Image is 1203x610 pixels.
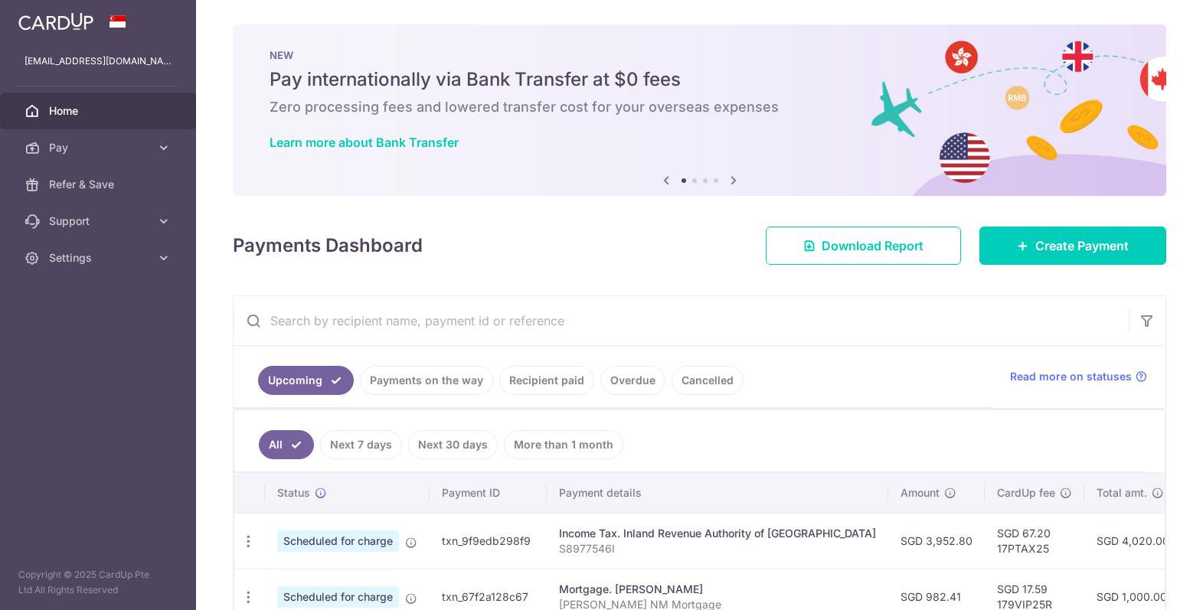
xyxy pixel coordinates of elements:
[25,54,172,69] p: [EMAIL_ADDRESS][DOMAIN_NAME]
[277,586,399,608] span: Scheduled for charge
[270,98,1129,116] h6: Zero processing fees and lowered transfer cost for your overseas expenses
[430,473,547,513] th: Payment ID
[277,485,310,501] span: Status
[1010,369,1147,384] a: Read more on statuses
[979,227,1166,265] a: Create Payment
[270,135,459,150] a: Learn more about Bank Transfer
[259,430,314,459] a: All
[270,49,1129,61] p: NEW
[1104,564,1188,602] iframe: Opens a widget where you can find more information
[277,530,399,552] span: Scheduled for charge
[360,366,493,395] a: Payments on the way
[766,227,961,265] a: Download Report
[1084,513,1182,569] td: SGD 4,020.00
[822,236,923,255] span: Download Report
[997,485,1055,501] span: CardUp fee
[499,366,594,395] a: Recipient paid
[430,513,547,569] td: txn_9f9edb298f9
[672,366,744,395] a: Cancelled
[504,430,623,459] a: More than 1 month
[233,24,1166,196] img: Bank transfer banner
[1097,485,1147,501] span: Total amt.
[888,513,985,569] td: SGD 3,952.80
[559,582,876,597] div: Mortgage. [PERSON_NAME]
[559,541,876,556] p: S8977546I
[18,12,93,31] img: CardUp
[49,214,150,229] span: Support
[320,430,402,459] a: Next 7 days
[49,140,150,155] span: Pay
[258,366,354,395] a: Upcoming
[600,366,665,395] a: Overdue
[408,430,498,459] a: Next 30 days
[901,485,940,501] span: Amount
[49,103,150,119] span: Home
[49,177,150,192] span: Refer & Save
[270,67,1129,92] h5: Pay internationally via Bank Transfer at $0 fees
[559,526,876,541] div: Income Tax. Inland Revenue Authority of [GEOGRAPHIC_DATA]
[49,250,150,266] span: Settings
[985,513,1084,569] td: SGD 67.20 17PTAX25
[1010,369,1132,384] span: Read more on statuses
[1035,236,1129,255] span: Create Payment
[234,296,1129,345] input: Search by recipient name, payment id or reference
[233,232,423,259] h4: Payments Dashboard
[547,473,888,513] th: Payment details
